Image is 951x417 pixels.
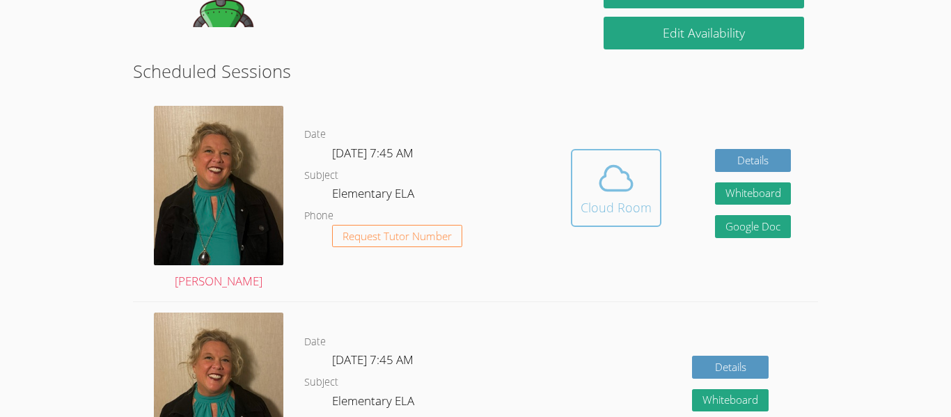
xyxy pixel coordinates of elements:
[133,58,818,84] h2: Scheduled Sessions
[715,182,792,205] button: Whiteboard
[692,356,769,379] a: Details
[304,167,338,184] dt: Subject
[332,145,414,161] span: [DATE] 7:45 AM
[304,126,326,143] dt: Date
[304,374,338,391] dt: Subject
[715,215,792,238] a: Google Doc
[154,106,283,291] a: [PERSON_NAME]
[332,391,417,415] dd: Elementary ELA
[343,231,452,242] span: Request Tutor Number
[332,184,417,207] dd: Elementary ELA
[304,333,326,351] dt: Date
[571,149,661,227] button: Cloud Room
[154,106,283,265] img: IMG_0043.jpeg
[715,149,792,172] a: Details
[304,207,333,225] dt: Phone
[332,225,462,248] button: Request Tutor Number
[692,389,769,412] button: Whiteboard
[332,352,414,368] span: [DATE] 7:45 AM
[581,198,652,217] div: Cloud Room
[604,17,804,49] a: Edit Availability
